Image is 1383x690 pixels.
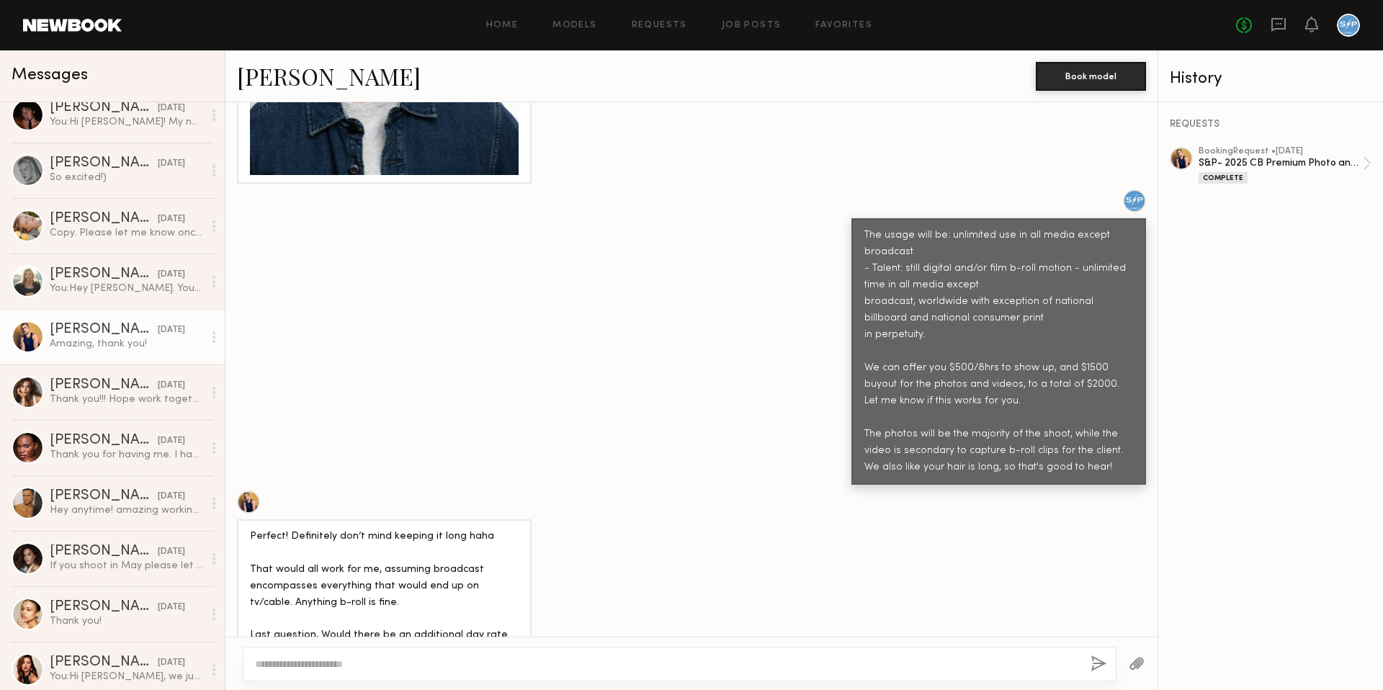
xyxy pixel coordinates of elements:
span: Messages [12,67,88,84]
div: Amazing, thank you! [50,337,203,351]
div: [PERSON_NAME] [50,545,158,559]
div: Thank you for having me. I had a great time! [50,448,203,462]
div: Hey anytime! amazing working with you too [PERSON_NAME]! Amazing crew and I had a great time. [50,503,203,517]
div: [PERSON_NAME] [50,156,158,171]
div: [PERSON_NAME] [50,267,158,282]
div: [PERSON_NAME] [50,489,158,503]
div: [DATE] [158,157,185,171]
div: Thank you! [50,614,203,628]
div: [PERSON_NAME] [50,600,158,614]
div: Complete [1199,172,1248,184]
div: [DATE] [158,545,185,559]
div: S&P- 2025 CB Premium Photo and Video Shoot [1199,156,1363,170]
div: You: Hey [PERSON_NAME]. Your schedule is probably packed, so I hope you get to see these messages... [50,282,203,295]
a: [PERSON_NAME] [237,61,421,91]
div: [DATE] [158,601,185,614]
a: Requests [632,21,687,30]
div: The usage will be: unlimited use in all media except broadcast - Talent: still digital and/or fil... [864,228,1133,475]
a: Home [486,21,519,30]
a: bookingRequest •[DATE]S&P- 2025 CB Premium Photo and Video ShootComplete [1199,147,1371,184]
div: [DATE] [158,102,185,115]
div: [DATE] [158,656,185,670]
div: [DATE] [158,212,185,226]
div: [PERSON_NAME] [50,378,158,393]
div: [PERSON_NAME] [50,212,158,226]
a: Job Posts [722,21,782,30]
div: Perfect! Definitely don’t mind keeping it long haha That would all work for me, assuming broadcas... [250,529,519,661]
div: So excited!) [50,171,203,184]
div: [DATE] [158,268,185,282]
div: Thank you!!! Hope work together again 💘 [50,393,203,406]
button: Book model [1036,62,1146,91]
div: [DATE] [158,434,185,448]
div: [PERSON_NAME] [50,323,158,337]
div: [DATE] [158,379,185,393]
a: Favorites [815,21,872,30]
a: Book model [1036,69,1146,81]
div: If you shoot in May please let me know I’ll be in La and available [50,559,203,573]
div: REQUESTS [1170,120,1371,130]
div: [DATE] [158,323,185,337]
div: [PERSON_NAME] [50,655,158,670]
div: History [1170,71,1371,87]
div: [PERSON_NAME] [50,101,158,115]
div: [DATE] [158,490,185,503]
a: Models [552,21,596,30]
div: You: Hi [PERSON_NAME], we just had our meeting with our client and we are going with other talent... [50,670,203,684]
div: You: Hi [PERSON_NAME]! My name's [PERSON_NAME] and I'm the production coordinator at [PERSON_NAME... [50,115,203,129]
div: [PERSON_NAME] [50,434,158,448]
div: booking Request • [DATE] [1199,147,1363,156]
div: Copy. Please let me know once you have more details. My cell just in case [PHONE_NUMBER] [50,226,203,240]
